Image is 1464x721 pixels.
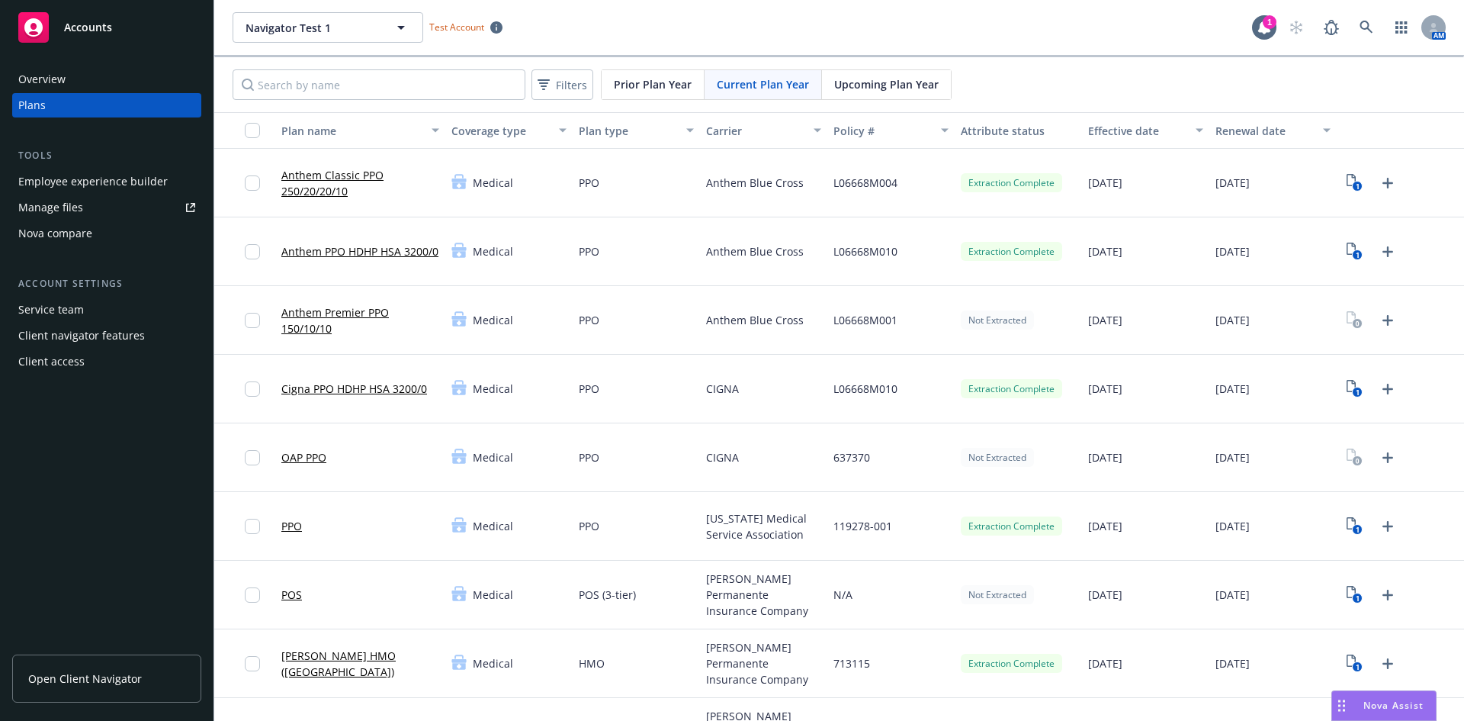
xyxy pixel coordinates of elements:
span: Open Client Navigator [28,671,142,687]
span: PPO [579,312,599,328]
div: Not Extracted [961,311,1034,330]
div: Drag to move [1332,691,1351,720]
div: Employee experience builder [18,169,168,194]
a: Search [1351,12,1382,43]
span: [DATE] [1088,449,1122,465]
input: Toggle Row Selected [245,244,260,259]
span: Current Plan Year [717,76,809,92]
div: Extraction Complete [961,173,1062,192]
span: PPO [579,243,599,259]
a: Anthem PPO HDHP HSA 3200/0 [281,243,438,259]
span: PPO [579,518,599,534]
button: Coverage type [445,112,573,149]
input: Toggle Row Selected [245,656,260,671]
span: 119278-001 [833,518,892,534]
a: Employee experience builder [12,169,201,194]
span: Medical [473,175,513,191]
span: L06668M010 [833,243,897,259]
div: Nova compare [18,221,92,246]
span: [DATE] [1088,587,1122,603]
div: Extraction Complete [961,654,1062,673]
input: Select all [245,123,260,138]
span: Medical [473,587,513,603]
a: Cigna PPO HDHP HSA 3200/0 [281,381,427,397]
div: Plan type [579,123,677,139]
button: Plan type [573,112,700,149]
a: Client access [12,349,201,374]
text: 1 [1356,525,1360,535]
a: View Plan Documents [1343,652,1367,676]
div: Carrier [706,123,804,139]
span: [DATE] [1088,243,1122,259]
span: Anthem Blue Cross [706,243,804,259]
span: Filters [535,74,590,96]
span: 637370 [833,449,870,465]
span: PPO [579,381,599,397]
div: Account settings [12,276,201,291]
span: Medical [473,312,513,328]
a: Nova compare [12,221,201,246]
input: Toggle Row Selected [245,450,260,465]
span: L06668M001 [833,312,897,328]
a: Upload Plan Documents [1376,446,1400,470]
span: Anthem Blue Cross [706,175,804,191]
a: Report a Bug [1316,12,1347,43]
span: [DATE] [1215,587,1250,603]
span: [DATE] [1215,449,1250,465]
span: L06668M010 [833,381,897,397]
span: [DATE] [1215,243,1250,259]
a: Upload Plan Documents [1376,652,1400,676]
a: View Plan Documents [1343,308,1367,333]
a: View Plan Documents [1343,446,1367,470]
button: Policy # [827,112,955,149]
span: Medical [473,243,513,259]
input: Toggle Row Selected [245,519,260,534]
input: Toggle Row Selected [245,381,260,397]
a: Upload Plan Documents [1376,171,1400,195]
span: Test Account [429,21,484,34]
span: CIGNA [706,449,739,465]
div: Client navigator features [18,323,145,348]
div: Manage files [18,195,83,220]
text: 1 [1356,250,1360,260]
a: Upload Plan Documents [1376,377,1400,401]
div: Policy # [833,123,932,139]
span: Medical [473,381,513,397]
span: [DATE] [1215,381,1250,397]
div: Overview [18,67,66,92]
a: Accounts [12,6,201,49]
a: OAP PPO [281,449,326,465]
button: Attribute status [955,112,1082,149]
span: [DATE] [1215,655,1250,671]
div: 1 [1263,15,1276,29]
input: Toggle Row Selected [245,587,260,603]
span: [DATE] [1088,518,1122,534]
a: Start snowing [1281,12,1311,43]
span: [DATE] [1215,175,1250,191]
span: Nova Assist [1363,699,1424,712]
span: Medical [473,518,513,534]
text: 1 [1356,662,1360,672]
span: CIGNA [706,381,739,397]
a: View Plan Documents [1343,514,1367,539]
div: Extraction Complete [961,517,1062,536]
button: Carrier [700,112,827,149]
a: Upload Plan Documents [1376,583,1400,607]
span: [DATE] [1088,381,1122,397]
a: View Plan Documents [1343,240,1367,264]
a: Upload Plan Documents [1376,240,1400,264]
span: N/A [833,587,852,603]
a: POS [281,587,302,603]
a: Upload Plan Documents [1376,514,1400,539]
input: Toggle Row Selected [245,175,260,191]
text: 1 [1356,594,1360,604]
a: Switch app [1386,12,1417,43]
span: Medical [473,655,513,671]
span: Test Account [423,19,509,35]
span: POS (3-tier) [579,587,636,603]
a: Upload Plan Documents [1376,308,1400,333]
span: 713115 [833,655,870,671]
div: Not Extracted [961,585,1034,604]
div: Coverage type [451,123,550,139]
a: Overview [12,67,201,92]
